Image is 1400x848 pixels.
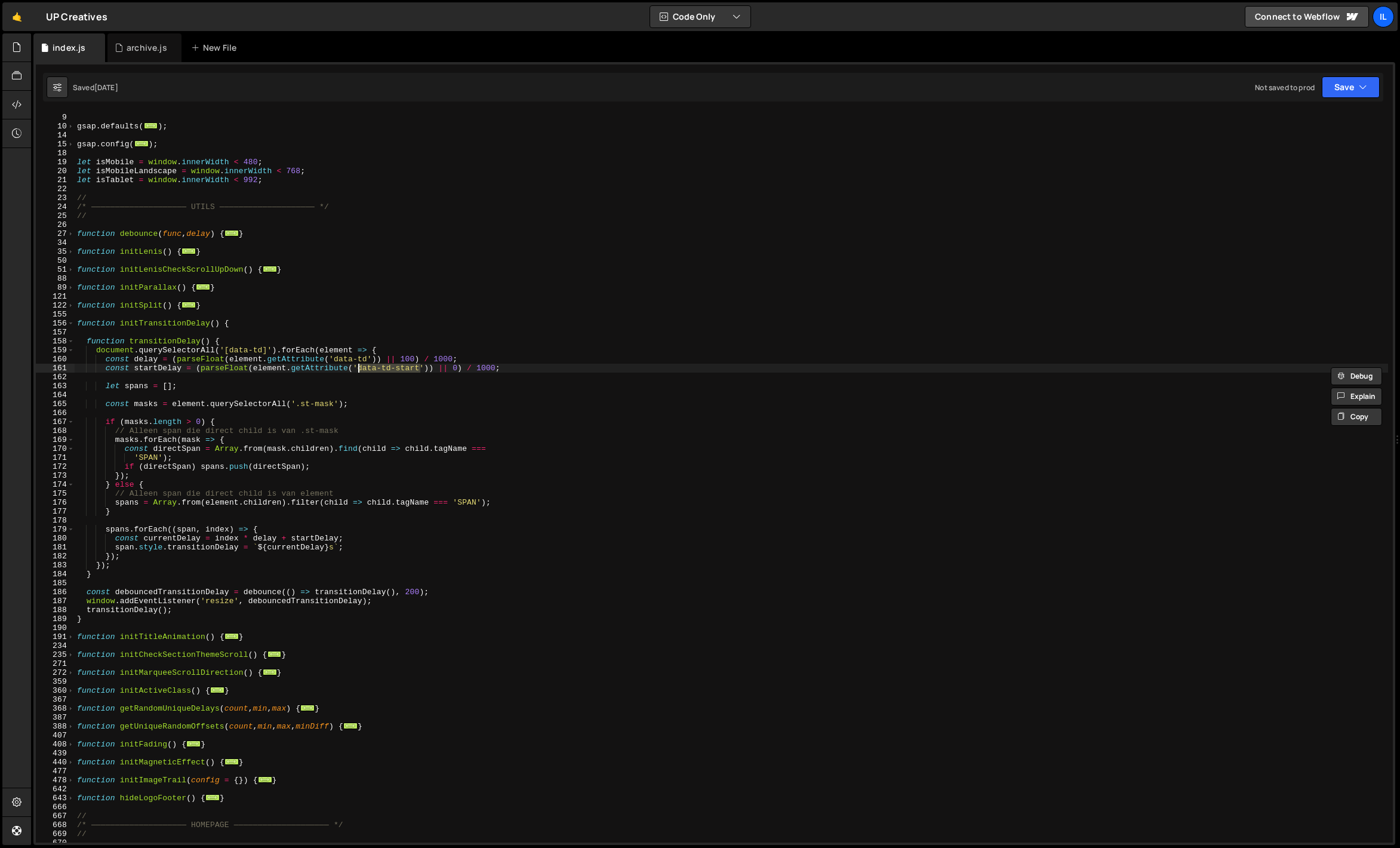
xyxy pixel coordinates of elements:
[263,266,277,272] span: ...
[1373,6,1394,27] a: Il
[1331,408,1382,426] button: Copy
[36,561,75,570] div: 183
[36,650,75,659] div: 235
[36,453,75,462] div: 171
[224,633,239,640] span: ...
[36,722,75,731] div: 388
[36,408,75,417] div: 166
[36,337,75,346] div: 158
[1331,388,1382,405] button: Explain
[36,319,75,328] div: 156
[36,346,75,355] div: 159
[300,705,315,711] span: ...
[36,310,75,319] div: 155
[36,373,75,382] div: 162
[36,597,75,606] div: 187
[36,659,75,668] div: 271
[36,489,75,498] div: 175
[73,82,118,93] div: Saved
[36,623,75,632] div: 190
[181,248,196,254] span: ...
[36,131,75,140] div: 14
[36,686,75,695] div: 360
[36,391,75,400] div: 164
[36,794,75,803] div: 643
[144,122,158,129] span: ...
[36,400,75,408] div: 165
[36,695,75,704] div: 367
[191,42,241,54] div: New File
[53,42,85,54] div: index.js
[36,211,75,220] div: 25
[36,417,75,426] div: 167
[36,812,75,821] div: 667
[36,803,75,812] div: 666
[36,444,75,453] div: 170
[36,274,75,283] div: 88
[36,829,75,838] div: 669
[36,229,75,238] div: 27
[36,185,75,193] div: 22
[36,220,75,229] div: 26
[36,668,75,677] div: 272
[36,507,75,516] div: 177
[36,193,75,202] div: 23
[36,301,75,310] div: 122
[134,140,149,147] span: ...
[36,167,75,176] div: 20
[36,149,75,158] div: 18
[36,480,75,489] div: 174
[36,767,75,776] div: 477
[36,176,75,185] div: 21
[181,302,196,308] span: ...
[210,687,224,693] span: ...
[36,615,75,623] div: 189
[36,740,75,749] div: 408
[36,471,75,480] div: 173
[36,238,75,247] div: 34
[36,256,75,265] div: 50
[36,758,75,767] div: 440
[36,731,75,740] div: 407
[36,606,75,615] div: 188
[258,776,272,783] span: ...
[36,426,75,435] div: 168
[36,283,75,292] div: 89
[36,749,75,758] div: 439
[36,265,75,274] div: 51
[36,382,75,391] div: 163
[36,776,75,785] div: 478
[205,794,220,801] span: ...
[36,328,75,337] div: 157
[186,741,201,747] span: ...
[36,570,75,579] div: 184
[1331,367,1382,385] button: Debug
[36,498,75,507] div: 176
[36,552,75,561] div: 182
[36,113,75,122] div: 9
[343,723,358,729] span: ...
[36,821,75,829] div: 668
[224,230,239,236] span: ...
[650,6,750,27] button: Code Only
[36,525,75,534] div: 179
[2,2,32,31] a: 🤙
[1322,76,1380,98] button: Save
[36,632,75,641] div: 191
[36,292,75,301] div: 121
[196,284,210,290] span: ...
[36,543,75,552] div: 181
[46,10,107,24] div: UP Creatives
[1245,6,1369,27] a: Connect to Webflow
[1255,82,1315,93] div: Not saved to prod
[36,713,75,722] div: 387
[36,140,75,149] div: 15
[36,704,75,713] div: 368
[127,42,167,54] div: archive.js
[36,516,75,525] div: 178
[36,158,75,167] div: 19
[36,364,75,373] div: 161
[36,785,75,794] div: 642
[224,758,239,765] span: ...
[36,534,75,543] div: 180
